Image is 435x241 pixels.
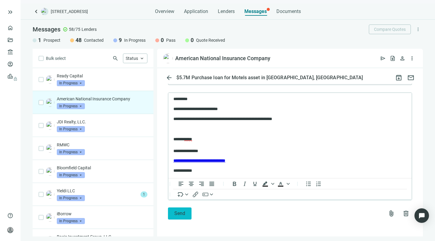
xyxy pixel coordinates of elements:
[191,37,194,44] span: 0
[57,119,147,125] p: JDI Realty, LLC.
[409,55,415,61] span: more_vert
[175,75,364,81] div: $5.7M Purchase loan for Motels asset in [GEOGRAPHIC_DATA], [GEOGRAPHIC_DATA]
[395,74,402,81] span: archive
[174,210,185,216] span: Send
[57,80,85,86] span: In Progress
[385,207,398,220] button: attach_file
[275,180,291,187] div: Text color Black
[46,55,66,62] span: Bulk select
[244,8,267,14] span: Messages
[46,144,54,153] img: c1989912-69e8-4c0b-964d-872c29aa0c99
[207,180,217,187] button: Justify
[276,8,301,15] span: Documents
[33,26,60,33] span: Messages
[46,213,54,222] img: 5189971f-1b64-422b-8930-e103dc490d79
[69,26,80,32] span: 58/75
[57,188,138,194] p: Yieldi LLC
[155,8,174,15] span: Overview
[314,180,324,187] button: Numbered list
[46,190,54,199] img: 8abe5529-3b92-4d37-b10c-a7b72dbbe02c
[260,180,275,187] div: Background color Black
[240,180,250,187] button: Italic
[400,207,412,220] button: delete
[414,208,429,223] div: Open Intercom Messenger
[41,8,48,15] img: deal-logo
[166,74,173,81] span: arrow_back
[168,93,412,178] iframe: Rich Text Area
[38,37,41,44] span: 1
[399,55,405,61] span: person
[218,8,235,15] span: Lenders
[196,37,225,43] span: Quote Received
[57,126,85,132] span: In Progress
[63,27,68,32] span: check_circle
[119,37,122,44] span: 9
[163,54,173,63] img: 1f975bcb-39a8-4475-90f7-6a1a3e5ff7e7
[33,8,40,15] a: keyboard_arrow_left
[176,180,186,187] button: Align left
[184,8,208,15] span: Application
[57,195,85,201] span: In Progress
[140,191,147,197] span: 1
[398,54,407,63] button: person
[46,167,54,176] img: 551c5464-61c6-45c0-929c-7ab44fa3cd90
[46,98,54,107] img: 1f975bcb-39a8-4475-90f7-6a1a3e5ff7e7
[46,121,54,130] img: a32902e1-5c50-4ae0-8229-632a39a3215e
[390,55,396,61] span: request_quote
[402,210,410,217] span: delete
[303,180,314,187] button: Bullet list
[415,27,421,32] span: more_vert
[57,234,147,240] p: Basis Investment Group, LLC.
[139,56,145,61] span: keyboard_arrow_up
[168,207,192,220] button: Send
[175,55,270,62] div: American National Insurance Company
[407,54,417,63] button: more_vert
[57,172,85,178] span: In Progress
[57,103,85,109] span: In Progress
[163,72,175,84] button: arrow_back
[176,191,190,198] button: Insert merge tag
[196,180,207,187] button: Align right
[405,72,417,84] button: mail
[57,142,147,148] p: RMWC
[126,56,138,61] span: Status
[388,210,395,217] span: attach_file
[124,37,146,43] span: In Progress
[7,213,13,219] span: help
[57,96,147,102] p: American National Insurance Company
[57,73,147,79] p: Ready Capital
[229,180,240,187] button: Bold
[393,72,405,84] button: archive
[388,54,398,63] button: request_quote
[82,26,97,32] span: Lenders
[112,55,118,61] span: search
[380,55,386,61] span: send
[413,24,423,34] button: more_vert
[51,8,88,15] span: [STREET_ADDRESS]
[161,37,164,44] span: 0
[84,37,104,43] span: Contacted
[369,24,411,34] button: Compare Quotes
[43,37,60,43] span: Prospect
[57,211,147,217] p: iBorrow
[7,227,13,233] span: person
[76,37,82,44] span: 48
[166,37,176,43] span: Pass
[57,165,147,171] p: Bloomfield Capital
[190,191,201,198] button: Insert/edit link
[378,54,388,63] button: send
[7,8,14,16] button: keyboard_double_arrow_right
[186,180,196,187] button: Align center
[250,180,260,187] button: Underline
[57,149,85,155] span: In Progress
[57,218,85,224] span: In Progress
[46,75,54,84] img: 559a25f8-8bd1-4de3-9272-a04f743625c6
[407,74,414,81] span: mail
